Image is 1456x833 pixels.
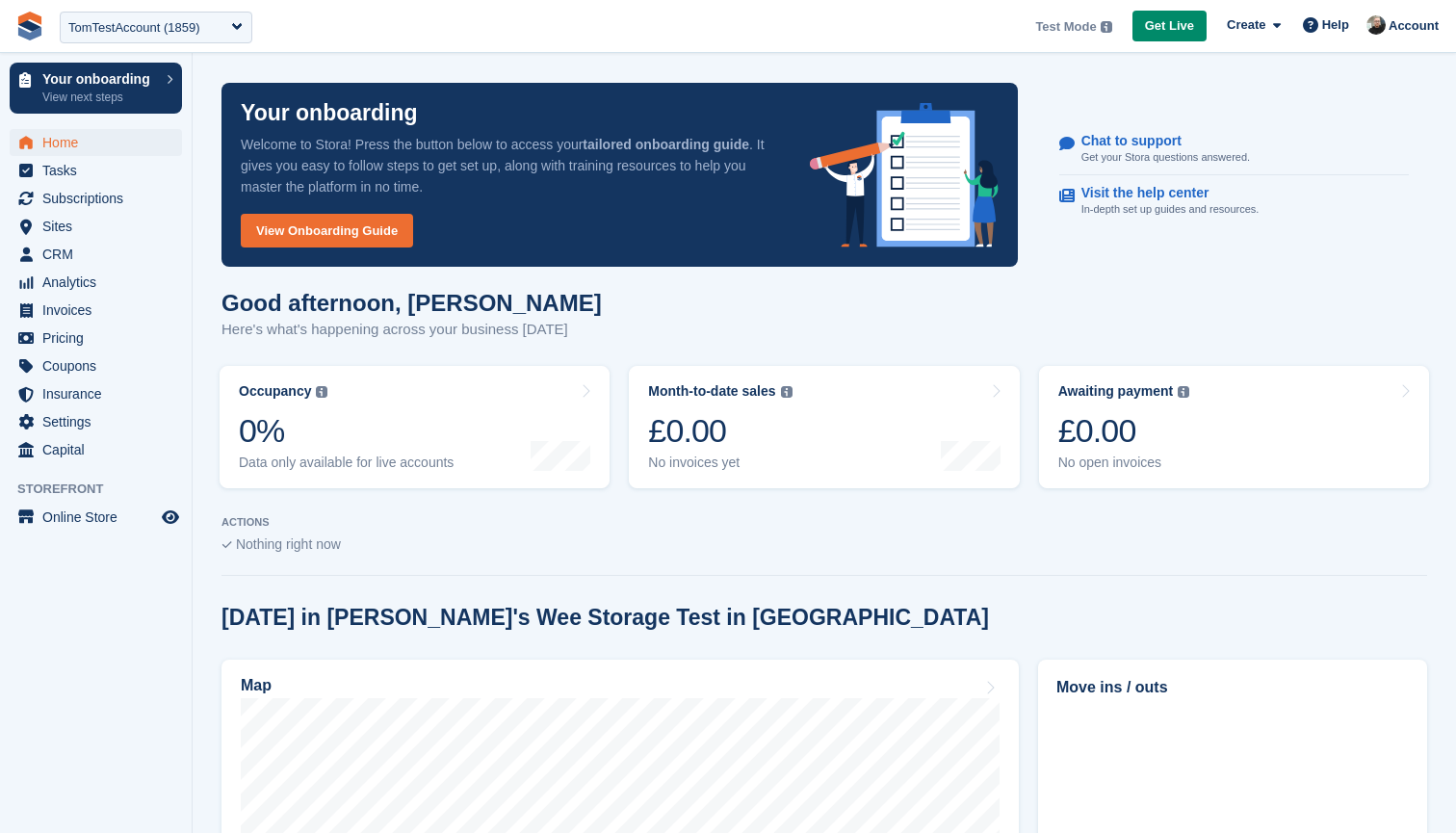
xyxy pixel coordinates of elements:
p: Welcome to Stora! Press the button below to access your . It gives you easy to follow steps to ge... [241,134,779,197]
span: Pricing [42,325,158,351]
div: No invoices yet [648,455,792,471]
h1: Good afternoon, [PERSON_NAME] [221,290,602,316]
div: No open invoices [1058,455,1190,471]
h2: Move ins / outs [1056,676,1409,699]
a: menu [10,129,182,156]
a: menu [10,241,182,268]
a: Visit the help center In-depth set up guides and resources. [1059,175,1409,227]
img: Tom Huddleston [1366,15,1386,35]
span: Subscriptions [42,185,158,212]
span: Account [1389,16,1439,36]
span: Coupons [42,352,158,379]
p: Your onboarding [241,102,418,124]
a: Occupancy 0% Data only available for live accounts [220,366,610,488]
span: Online Store [42,504,158,531]
span: Sites [42,213,158,240]
span: Settings [42,408,158,435]
span: Analytics [42,269,158,296]
a: menu [10,213,182,240]
p: Visit the help center [1081,185,1244,201]
p: In-depth set up guides and resources. [1081,201,1260,218]
img: icon-info-grey-7440780725fd019a000dd9b08b2336e03edf1995a4989e88bcd33f0948082b44.svg [1178,386,1189,398]
a: Get Live [1132,11,1207,42]
a: menu [10,157,182,184]
span: Invoices [42,297,158,324]
div: TomTestAccount (1859) [68,18,200,38]
a: menu [10,436,182,463]
span: Capital [42,436,158,463]
p: ACTIONS [221,516,1427,529]
span: Tasks [42,157,158,184]
p: Chat to support [1081,133,1235,149]
a: menu [10,297,182,324]
img: stora-icon-8386f47178a22dfd0bd8f6a31ec36ba5ce8667c1dd55bd0f319d3a0aa187defe.svg [15,12,44,40]
p: Your onboarding [42,72,157,86]
p: Here's what's happening across your business [DATE] [221,319,602,341]
span: Home [42,129,158,156]
div: £0.00 [648,411,792,451]
span: Insurance [42,380,158,407]
span: Storefront [17,480,192,499]
div: Awaiting payment [1058,383,1174,400]
a: menu [10,408,182,435]
h2: [DATE] in [PERSON_NAME]'s Wee Storage Test in [GEOGRAPHIC_DATA] [221,605,989,631]
a: menu [10,269,182,296]
span: Get Live [1145,16,1194,36]
span: CRM [42,241,158,268]
p: View next steps [42,89,157,106]
a: Your onboarding View next steps [10,63,182,114]
img: icon-info-grey-7440780725fd019a000dd9b08b2336e03edf1995a4989e88bcd33f0948082b44.svg [781,386,793,398]
a: menu [10,352,182,379]
div: Data only available for live accounts [239,455,454,471]
a: View Onboarding Guide [241,214,413,247]
img: onboarding-info-6c161a55d2c0e0a8cae90662b2fe09162a5109e8cc188191df67fb4f79e88e88.svg [810,103,999,247]
span: Help [1322,15,1349,35]
a: menu [10,185,182,212]
a: menu [10,325,182,351]
span: Create [1227,15,1265,35]
img: blank_slate_check_icon-ba018cac091ee9be17c0a81a6c232d5eb81de652e7a59be601be346b1b6ddf79.svg [221,541,232,549]
strong: tailored onboarding guide [583,137,749,152]
a: menu [10,504,182,531]
div: 0% [239,411,454,451]
div: Month-to-date sales [648,383,775,400]
a: Month-to-date sales £0.00 No invoices yet [629,366,1019,488]
span: Test Mode [1035,17,1096,37]
a: Chat to support Get your Stora questions answered. [1059,123,1409,176]
a: Awaiting payment £0.00 No open invoices [1039,366,1429,488]
a: Preview store [159,506,182,529]
h2: Map [241,677,272,694]
a: menu [10,380,182,407]
img: icon-info-grey-7440780725fd019a000dd9b08b2336e03edf1995a4989e88bcd33f0948082b44.svg [1101,21,1112,33]
div: Occupancy [239,383,311,400]
img: icon-info-grey-7440780725fd019a000dd9b08b2336e03edf1995a4989e88bcd33f0948082b44.svg [316,386,327,398]
div: £0.00 [1058,411,1190,451]
p: Get your Stora questions answered. [1081,149,1250,166]
span: Nothing right now [236,536,341,552]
